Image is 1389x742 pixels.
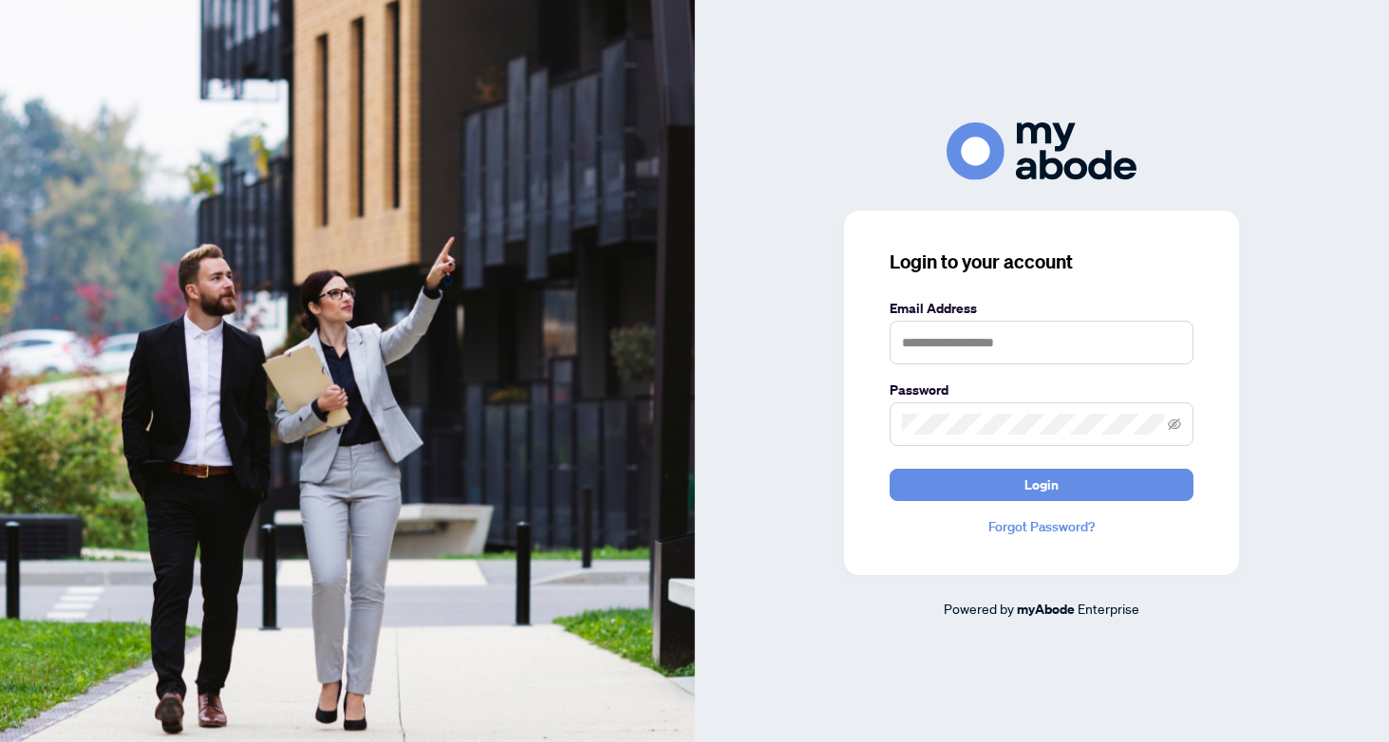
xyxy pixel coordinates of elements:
[1024,470,1059,500] span: Login
[890,380,1193,400] label: Password
[944,600,1014,617] span: Powered by
[890,516,1193,537] a: Forgot Password?
[890,469,1193,501] button: Login
[1078,600,1139,617] span: Enterprise
[947,122,1136,180] img: ma-logo
[890,298,1193,319] label: Email Address
[1017,599,1075,620] a: myAbode
[890,249,1193,275] h3: Login to your account
[1168,417,1181,431] span: eye-invisible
